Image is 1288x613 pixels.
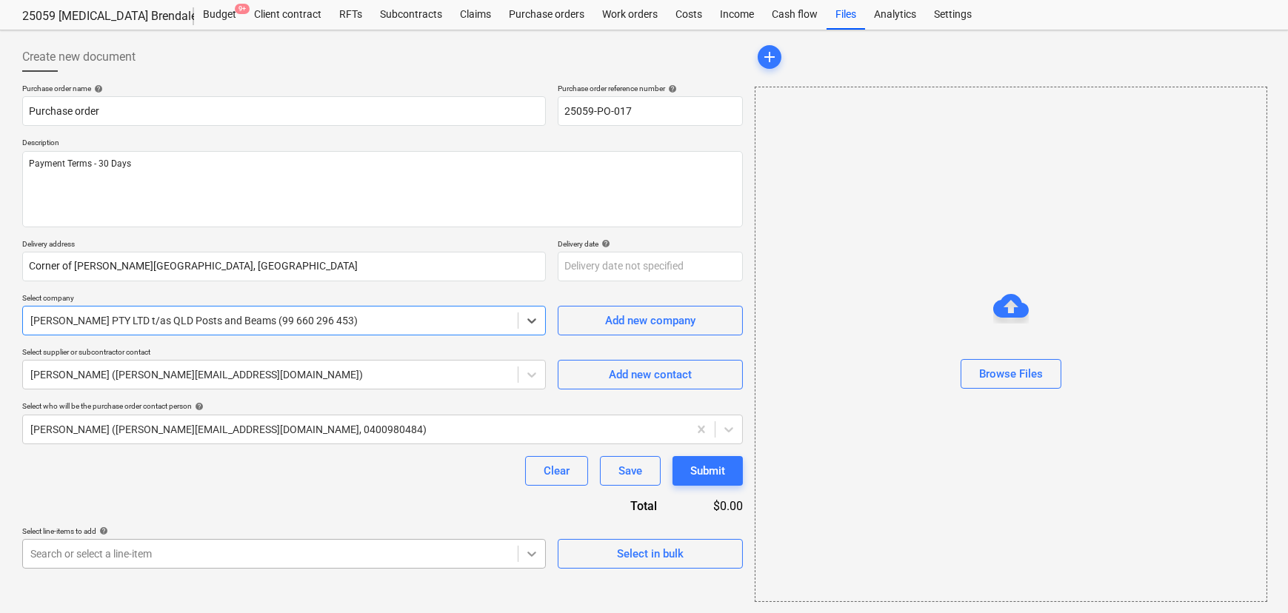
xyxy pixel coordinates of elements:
[681,498,743,515] div: $0.00
[22,401,743,411] div: Select who will be the purchase order contact person
[91,84,103,93] span: help
[1214,542,1288,613] iframe: Chat Widget
[598,239,610,248] span: help
[600,456,661,486] button: Save
[22,293,546,306] p: Select company
[558,239,743,249] div: Delivery date
[618,461,642,480] div: Save
[665,84,677,93] span: help
[558,84,743,93] div: Purchase order reference number
[22,252,546,281] input: Delivery address
[673,456,743,486] button: Submit
[22,138,743,150] p: Description
[22,526,546,536] div: Select line-items to add
[961,359,1061,389] button: Browse Files
[22,48,136,66] span: Create new document
[22,239,546,252] p: Delivery address
[22,347,546,360] p: Select supplier or subcontractor contact
[22,96,546,126] input: Document name
[755,87,1267,602] div: Browse Files
[550,498,681,515] div: Total
[617,544,684,563] div: Select in bulk
[558,360,743,389] button: Add new contact
[558,539,743,569] button: Select in bulk
[558,306,743,335] button: Add new company
[761,48,778,66] span: add
[96,526,108,535] span: help
[558,252,743,281] input: Delivery date not specified
[525,456,588,486] button: Clear
[22,84,546,93] div: Purchase order name
[22,9,176,24] div: 25059 [MEDICAL_DATA] Brendale Re-roof and New Shed
[235,4,250,14] span: 9+
[690,461,725,480] div: Submit
[558,96,743,126] input: Order number
[979,364,1043,383] div: Browse Files
[544,461,570,480] div: Clear
[22,151,743,227] textarea: Payment Terms - 30 Days
[609,365,692,384] div: Add new contact
[605,311,695,330] div: Add new company
[192,402,204,411] span: help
